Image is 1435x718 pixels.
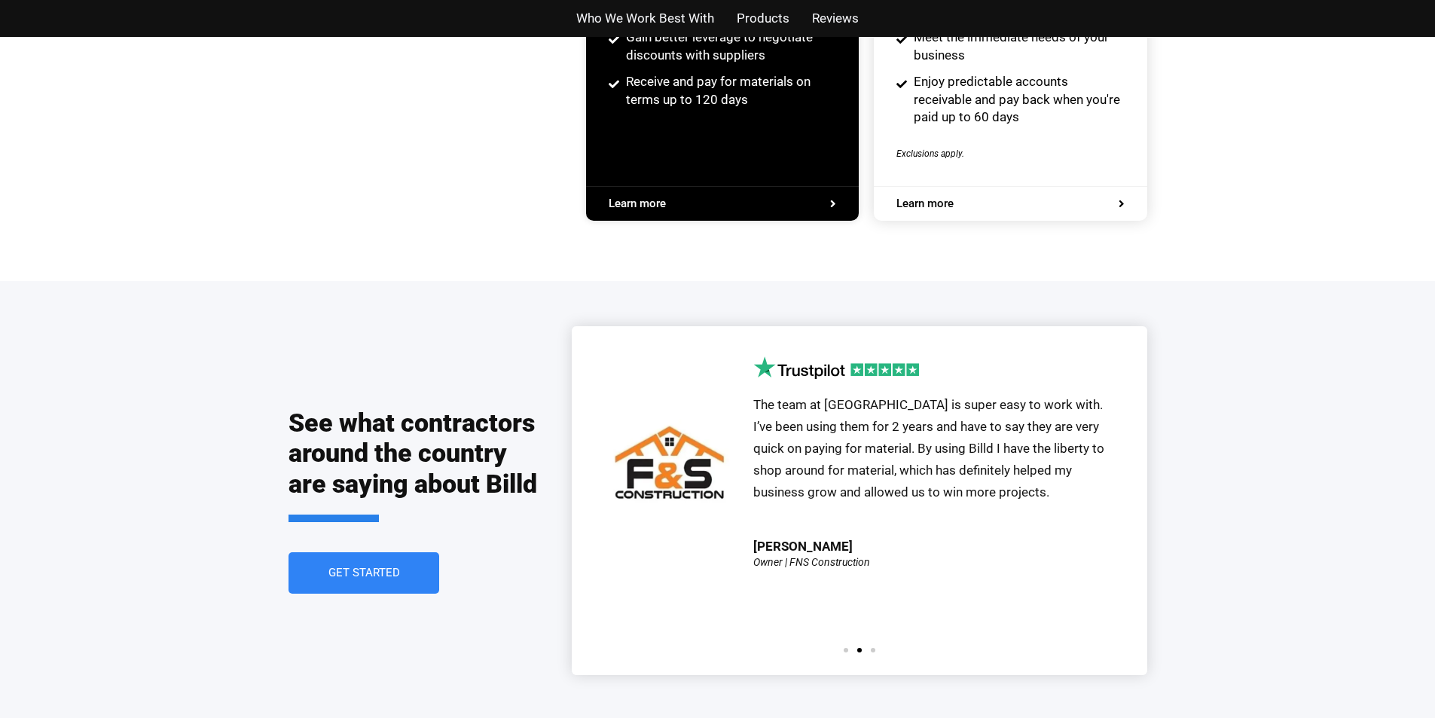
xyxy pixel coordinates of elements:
div: [PERSON_NAME] [753,540,853,553]
span: Receive and pay for materials on terms up to 120 days [622,73,837,109]
span: Learn more [609,198,666,209]
span: Exclusions apply. [896,148,964,159]
a: Get Started [289,552,439,594]
span: Get Started [328,567,399,579]
div: 2 / 3 [594,356,1125,632]
span: Learn more [896,198,954,209]
a: Products [737,8,789,29]
a: Learn more [896,198,1124,209]
span: The team at [GEOGRAPHIC_DATA] is super easy to work with. I’ve been using them for 2 years and ha... [753,397,1104,500]
a: Who We Work Best With [576,8,714,29]
div: Owner | FNS Construction [753,557,870,567]
a: Reviews [812,8,859,29]
span: Go to slide 2 [857,648,862,652]
h2: See what contractors around the country are saying about Billd [289,408,542,522]
span: Gain better leverage to negotiate discounts with suppliers [622,29,837,65]
span: Go to slide 1 [844,648,848,652]
span: Enjoy predictable accounts receivable and pay back when you're paid up to 60 days [910,73,1125,127]
span: Meet the immediate needs of your business [910,29,1125,65]
span: Go to slide 3 [871,648,875,652]
a: Learn more [609,198,836,209]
